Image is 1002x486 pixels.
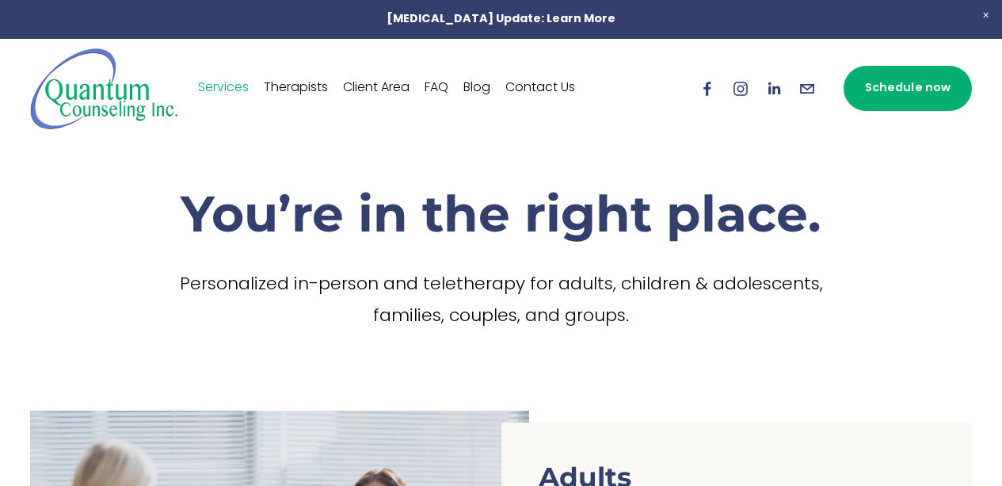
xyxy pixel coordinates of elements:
[343,76,410,101] a: Client Area
[798,80,816,98] a: info@quantumcounselinginc.com
[198,76,249,101] a: Services
[699,80,716,98] a: Facebook
[505,76,575,101] a: Contact Us
[30,47,178,130] img: Quantum Counseling Inc. | Change starts here.
[148,270,855,332] p: Personalized in-person and teletherapy for adults, children & adolescents, families, couples, and...
[463,76,490,101] a: Blog
[732,80,749,98] a: Instagram
[425,76,448,101] a: FAQ
[148,183,855,244] h1: You’re in the right place.
[765,80,783,98] a: LinkedIn
[264,76,328,101] a: Therapists
[844,66,972,111] a: Schedule now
